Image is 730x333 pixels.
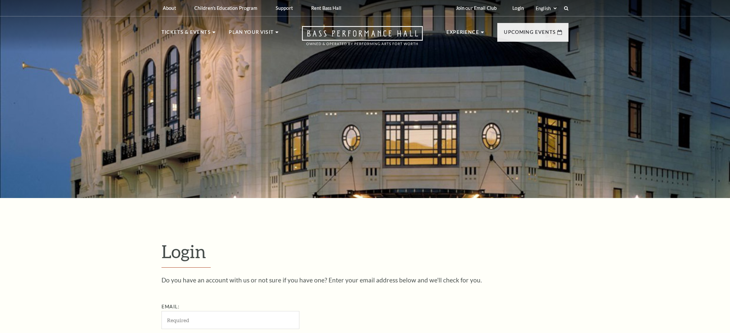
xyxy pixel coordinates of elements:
[161,311,299,329] input: Required
[229,28,274,40] p: Plan Your Visit
[504,28,556,40] p: Upcoming Events
[163,5,176,11] p: About
[276,5,293,11] p: Support
[161,304,180,309] label: Email:
[446,28,479,40] p: Experience
[534,5,558,11] select: Select:
[194,5,257,11] p: Children's Education Program
[311,5,341,11] p: Rent Bass Hall
[161,277,569,283] p: Do you have an account with us or not sure if you have one? Enter your email address below and we...
[161,241,206,262] span: Login
[161,28,211,40] p: Tickets & Events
